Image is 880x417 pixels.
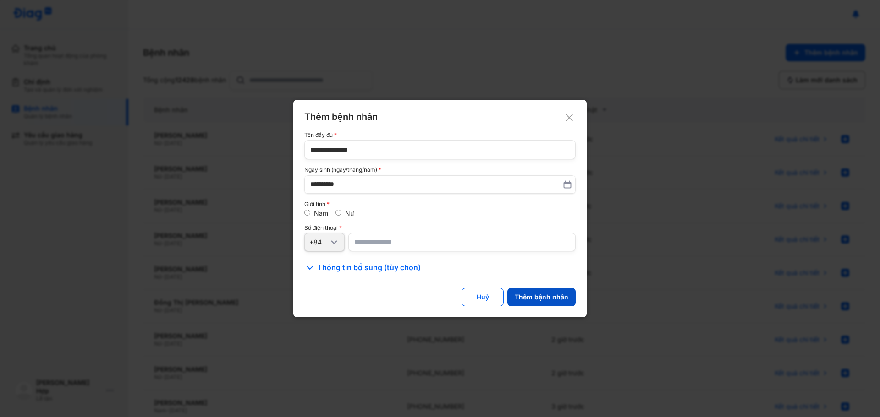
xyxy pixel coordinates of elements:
div: Ngày sinh (ngày/tháng/năm) [304,167,576,173]
label: Nữ [345,209,354,217]
div: Giới tính [304,201,576,207]
label: Nam [314,209,328,217]
div: Thêm bệnh nhân [515,293,568,301]
button: Thêm bệnh nhân [507,288,576,306]
div: +84 [309,238,329,246]
div: Thêm bệnh nhân [304,111,576,123]
div: Tên đầy đủ [304,132,576,138]
button: Huỷ [462,288,504,306]
span: Thông tin bổ sung (tùy chọn) [317,262,421,273]
div: Số điện thoại [304,225,576,231]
